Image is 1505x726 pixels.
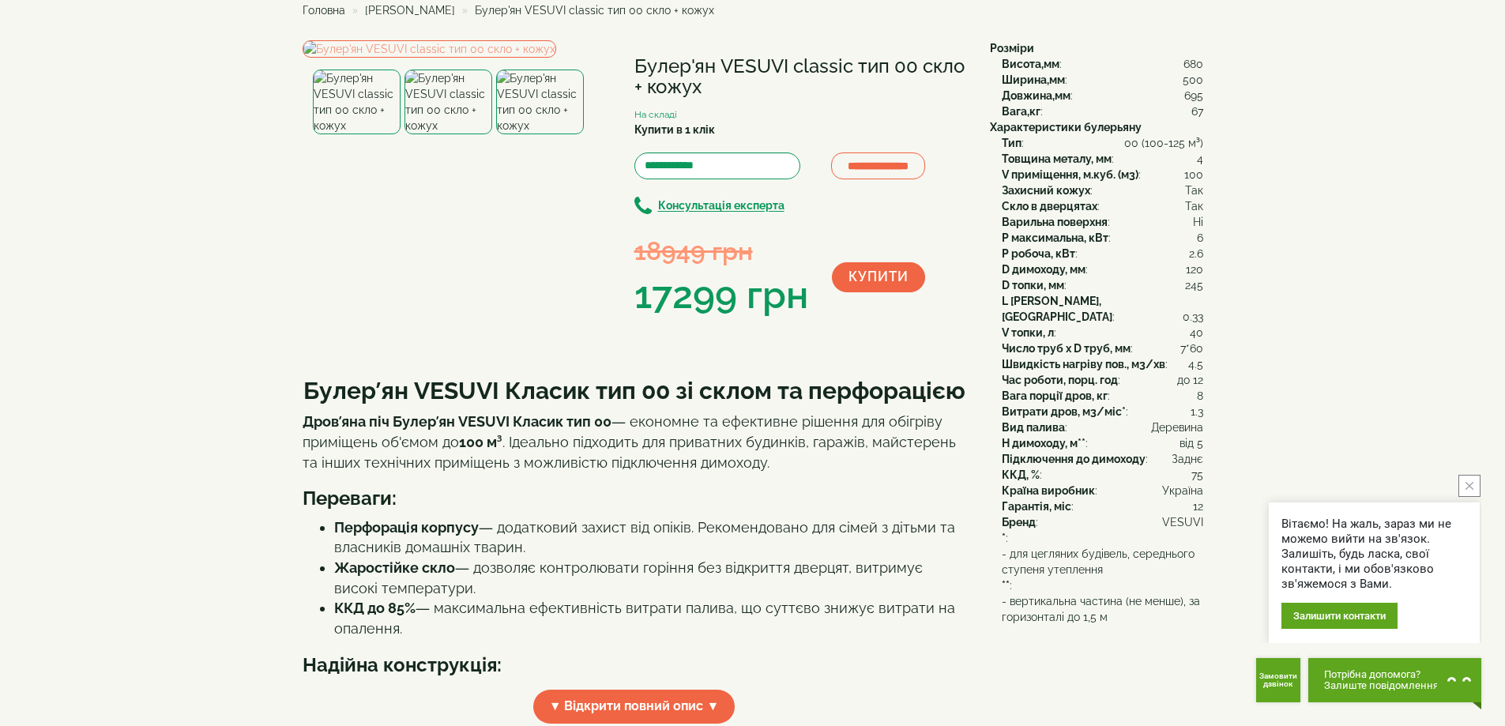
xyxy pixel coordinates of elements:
[1190,325,1203,340] span: 40
[1124,135,1203,151] span: 00 (100-125 м³)
[1458,475,1481,497] button: close button
[658,200,784,213] b: Консультація експерта
[334,558,966,598] li: — дозволяє контролювати горіння без відкриття дверцят, витримує високі температури.
[303,377,965,404] b: Булер’ян VESUVI Класик тип 00 зі склом та перфорацією
[1002,356,1203,372] div: :
[1002,340,1203,356] div: :
[1324,680,1439,691] span: Залиште повідомлення
[365,4,455,17] a: [PERSON_NAME]
[634,233,808,269] div: 18949 грн
[1002,467,1203,483] div: :
[1002,435,1203,451] div: :
[1186,261,1203,277] span: 120
[303,4,345,17] a: Головна
[1002,247,1075,260] b: P робоча, кВт
[1002,484,1095,497] b: Країна виробник
[303,40,556,58] img: Булер'ян VESUVI classic тип 00 скло + кожух
[1002,530,1203,546] div: :
[1002,263,1085,276] b: D димоходу, мм
[1002,89,1070,102] b: Довжина,мм
[1162,514,1203,530] span: VESUVI
[1002,58,1059,70] b: Висота,мм
[1191,103,1203,119] span: 67
[1197,230,1203,246] span: 6
[303,412,966,472] p: — економне та ефективне рішення для обігріву приміщень об'ємом до . Ідеально підходить для приват...
[533,690,736,724] span: ▼ Відкрити повний опис ▼
[1281,603,1398,629] div: Залишити контакти
[1002,374,1118,386] b: Час роботи, порц. год
[1002,437,1085,450] b: H димоходу, м**
[1256,658,1300,702] button: Get Call button
[1002,405,1126,418] b: Витрати дров, м3/міс*
[459,434,502,450] strong: 100 м³
[1002,453,1146,465] b: Підключення до димоходу
[1002,326,1054,339] b: V топки, л
[303,487,397,510] b: Переваги:
[1002,419,1203,435] div: :
[1002,593,1203,625] span: - вертикальна частина (не менше), за горизонталі до 1,5 м
[1002,168,1138,181] b: V приміщення, м.куб. (м3)
[1162,483,1203,498] span: Україна
[1324,669,1439,680] span: Потрібна допомога?
[1002,103,1203,119] div: :
[634,269,808,322] div: 17299 грн
[1002,231,1108,244] b: P максимальна, кВт
[1002,151,1203,167] div: :
[334,600,416,616] strong: ККД до 85%
[1183,56,1203,72] span: 680
[1185,182,1203,198] span: Так
[1197,388,1203,404] span: 8
[1308,658,1481,702] button: Chat button
[303,653,502,676] b: Надійна конструкція:
[334,598,966,638] li: — максимальна ефективність витрати палива, що суттєво знижує витрати на опалення.
[1002,105,1040,118] b: Вага,кг
[334,559,455,576] strong: Жаростійке скло
[1185,277,1203,293] span: 245
[1183,72,1203,88] span: 500
[1197,151,1203,167] span: 4
[1002,295,1112,323] b: L [PERSON_NAME], [GEOGRAPHIC_DATA]
[1002,325,1203,340] div: :
[1189,246,1203,261] span: 2.6
[1002,500,1071,513] b: Гарантія, міс
[303,413,611,430] strong: Дров’яна піч Булер’ян VESUVI Класик тип 00
[1191,404,1203,419] span: 1.3
[1002,152,1112,165] b: Товщина металу, мм
[1002,389,1108,402] b: Вага порції дров, кг
[634,122,715,137] label: Купити в 1 клік
[1002,137,1022,149] b: Тип
[1002,358,1165,371] b: Швидкість нагріву пов., м3/хв
[1184,88,1203,103] span: 695
[1002,182,1203,198] div: :
[1002,388,1203,404] div: :
[1002,372,1203,388] div: :
[1185,198,1203,214] span: Так
[1002,200,1097,213] b: Скло в дверцятах
[1002,88,1203,103] div: :
[1002,546,1203,577] span: - для цегляних будівель, середнього ступеня утеплення
[1002,293,1203,325] div: :
[1002,279,1064,292] b: D топки, мм
[1172,451,1203,467] span: Заднє
[634,109,677,120] small: На складі
[1002,167,1203,182] div: :
[1180,435,1203,451] span: від 5
[1002,216,1108,228] b: Варильна поверхня
[1281,517,1467,592] div: Вітаємо! На жаль, зараз ми не можемо вийти на зв'язок. Залишіть, будь ласка, свої контакти, і ми ...
[1002,72,1203,88] div: :
[1002,546,1203,593] div: :
[313,70,401,134] img: Булер'ян VESUVI classic тип 00 скло + кожух
[1002,261,1203,277] div: :
[475,4,714,17] span: Булер'ян VESUVI classic тип 00 скло + кожух
[1002,451,1203,467] div: :
[334,519,479,536] strong: Перфорація корпусу
[990,121,1142,134] b: Характеристики булерьяну
[1002,230,1203,246] div: :
[1193,498,1203,514] span: 12
[1002,277,1203,293] div: :
[1002,468,1040,481] b: ККД, %
[1193,214,1203,230] span: Ні
[1002,498,1203,514] div: :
